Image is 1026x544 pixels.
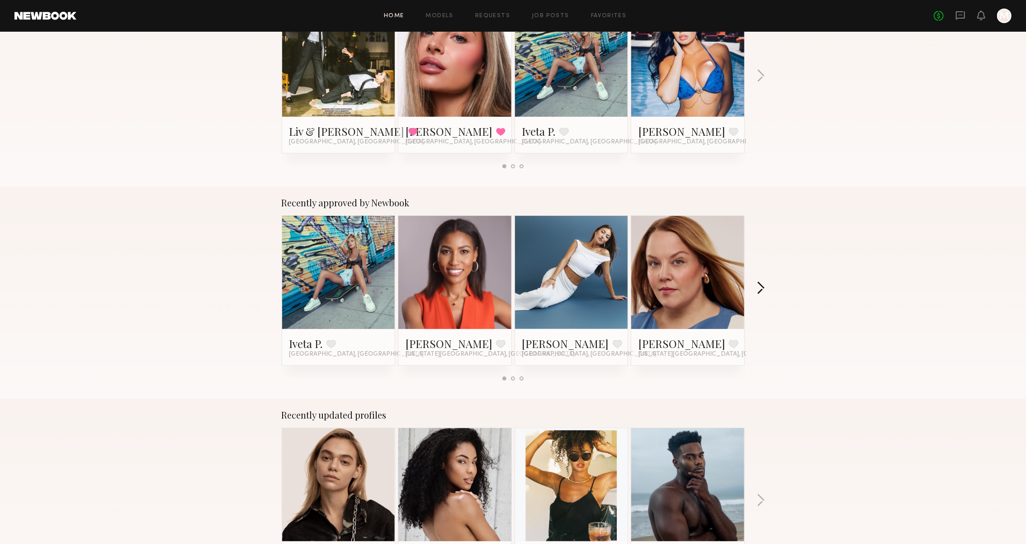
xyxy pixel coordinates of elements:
a: [PERSON_NAME] [406,336,492,351]
span: [GEOGRAPHIC_DATA], [GEOGRAPHIC_DATA] [522,351,657,358]
a: Favorites [591,13,627,19]
span: [GEOGRAPHIC_DATA], [GEOGRAPHIC_DATA] [289,138,424,146]
a: [PERSON_NAME] [406,124,492,138]
a: M [997,9,1012,23]
div: Recently updated profiles [282,410,745,420]
span: [US_STATE][GEOGRAPHIC_DATA], [GEOGRAPHIC_DATA] [406,351,575,358]
a: Iveta P. [289,336,323,351]
a: [PERSON_NAME] [638,124,725,138]
a: Job Posts [532,13,569,19]
span: [US_STATE][GEOGRAPHIC_DATA], [GEOGRAPHIC_DATA] [638,351,808,358]
a: Iveta P. [522,124,556,138]
a: Home [384,13,404,19]
div: Recently approved by Newbook [282,197,745,208]
a: Models [426,13,454,19]
span: [GEOGRAPHIC_DATA], [GEOGRAPHIC_DATA] [522,138,657,146]
a: [PERSON_NAME] [638,336,725,351]
a: Liv & [PERSON_NAME] [289,124,405,138]
span: [GEOGRAPHIC_DATA], [GEOGRAPHIC_DATA] [638,138,773,146]
span: [GEOGRAPHIC_DATA], [GEOGRAPHIC_DATA] [406,138,540,146]
a: [PERSON_NAME] [522,336,609,351]
span: [GEOGRAPHIC_DATA], [GEOGRAPHIC_DATA] [289,351,424,358]
a: Requests [475,13,510,19]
